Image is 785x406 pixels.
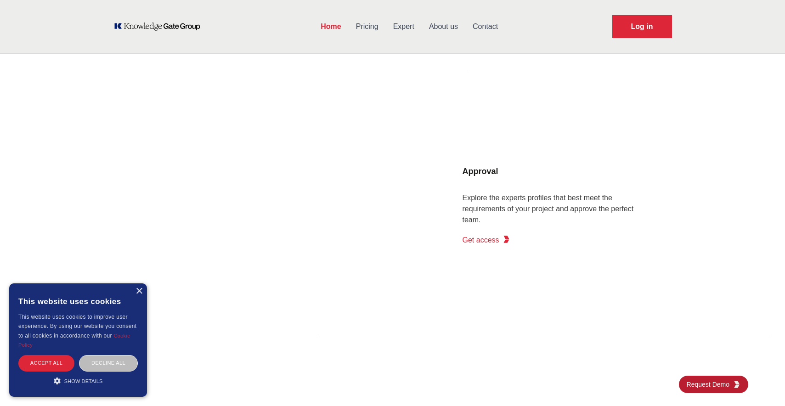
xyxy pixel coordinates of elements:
div: Decline all [79,355,138,371]
img: KGG platform expert page with info about experience, education, publications, skills, etc. [128,92,422,313]
a: Expert [386,15,422,39]
span: This website uses cookies to improve user experience. By using our website you consent to all coo... [18,314,136,339]
iframe: Chat Widget [739,362,785,406]
a: Get accessKGG Fifth Element RED [463,231,510,249]
div: Show details [18,376,138,385]
a: Home [313,15,348,39]
a: Request Demo [612,15,672,38]
a: Contact [465,15,505,39]
a: Cookie Policy [18,333,130,348]
span: Show details [64,378,103,384]
a: KOL Knowledge Platform: Talk to Key External Experts (KEE) [113,22,207,31]
h3: Approval [463,161,646,181]
img: KGG Fifth Element RED [503,236,510,243]
span: Request Demo [687,380,733,389]
a: About us [422,15,465,39]
span: Get access [463,235,499,246]
a: Request DemoKGG [679,376,748,393]
img: KGG [733,381,740,388]
div: This website uses cookies [18,290,138,312]
a: Pricing [349,15,386,39]
div: Accept all [18,355,74,371]
div: Close [136,288,142,295]
p: Explore the experts profiles that best meet the requirements of your project and approve the perf... [463,192,646,226]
